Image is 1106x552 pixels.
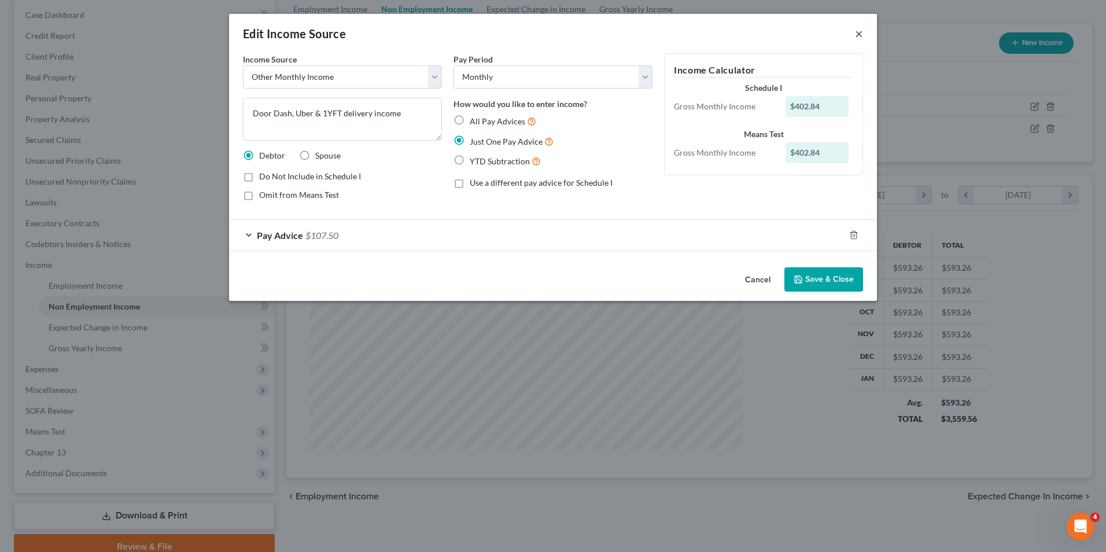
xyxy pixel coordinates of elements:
span: Omit from Means Test [259,190,339,200]
span: Income Source [243,54,297,64]
div: Means Test [674,128,853,140]
label: How would you like to enter income? [454,98,587,110]
span: Pay Advice [257,230,303,241]
div: $402.84 [786,96,849,117]
iframe: Intercom live chat [1067,513,1094,540]
button: Save & Close [784,267,863,292]
span: Do Not Include in Schedule I [259,171,361,181]
span: $107.50 [305,230,338,241]
button: × [855,27,863,41]
div: Gross Monthly Income [668,147,780,159]
h5: Income Calculator [674,63,853,78]
div: Gross Monthly Income [668,101,780,112]
span: All Pay Advices [470,116,525,126]
button: Cancel [736,268,780,292]
span: Spouse [315,150,341,160]
span: 4 [1090,513,1100,522]
div: Schedule I [674,82,853,94]
span: Use a different pay advice for Schedule I [470,178,613,187]
span: YTD Subtraction [470,156,530,166]
div: $402.84 [786,142,849,163]
label: Pay Period [454,53,493,65]
div: Edit Income Source [243,25,346,42]
span: Just One Pay Advice [470,137,543,146]
span: Debtor [259,150,285,160]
